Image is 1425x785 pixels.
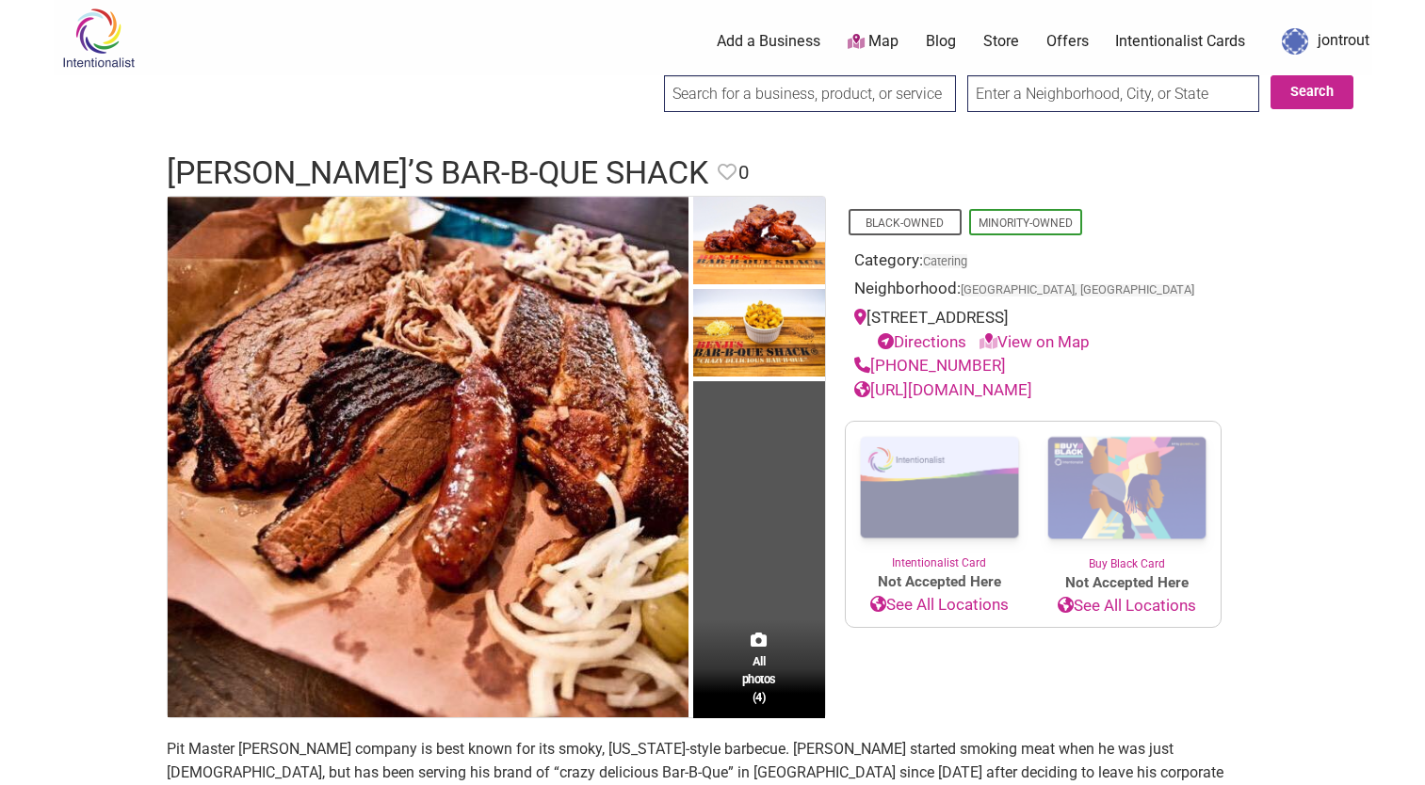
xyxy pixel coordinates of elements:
[961,284,1194,296] span: [GEOGRAPHIC_DATA], [GEOGRAPHIC_DATA]
[967,75,1259,112] input: Enter a Neighborhood, City, or State
[664,75,956,112] input: Search for a business, product, or service
[1033,572,1221,594] span: Not Accepted Here
[1271,75,1353,109] button: Search
[167,151,708,196] h1: [PERSON_NAME]’s Bar-B-Que Shack
[866,216,944,230] a: Black-Owned
[846,422,1033,571] a: Intentionalist Card
[979,216,1073,230] a: Minority-Owned
[854,306,1212,354] div: [STREET_ADDRESS]
[718,163,737,182] i: Favorite
[878,332,966,351] a: Directions
[1033,594,1221,618] a: See All Locations
[854,277,1212,306] div: Neighborhood:
[1272,24,1369,58] a: jontrout
[1033,422,1221,555] img: Buy Black Card
[846,422,1033,554] img: Intentionalist Card
[926,31,956,52] a: Blog
[846,571,1033,593] span: Not Accepted Here
[854,380,1032,399] a: [URL][DOMAIN_NAME]
[1033,422,1221,572] a: Buy Black Card
[854,248,1212,278] div: Category:
[738,158,749,187] span: 0
[846,593,1033,617] a: See All Locations
[1115,31,1245,52] a: Intentionalist Cards
[923,254,967,268] a: Catering
[854,356,1006,375] a: [PHONE_NUMBER]
[848,31,899,53] a: Map
[54,8,143,69] img: Intentionalist
[1046,31,1089,52] a: Offers
[980,332,1090,351] a: View on Map
[742,652,776,706] span: All photos (4)
[983,31,1019,52] a: Store
[717,31,820,52] a: Add a Business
